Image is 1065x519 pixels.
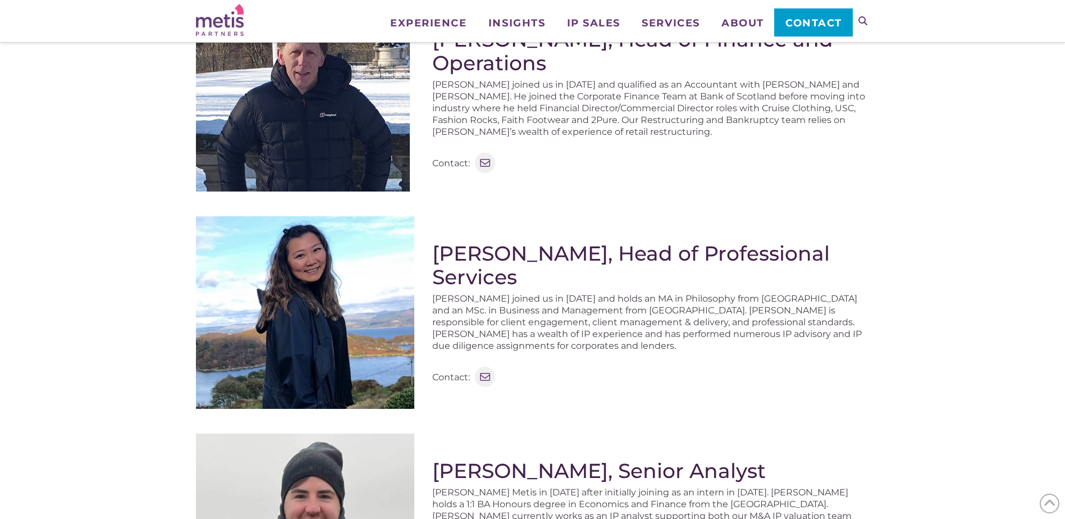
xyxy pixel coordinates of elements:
[642,18,700,28] span: Services
[432,459,870,482] h2: [PERSON_NAME], Senior Analyst
[196,2,410,192] img: Iain Baird - Metis Partners Author
[488,18,545,28] span: Insights
[432,28,870,75] h2: [PERSON_NAME], Head of Finance and Operations
[432,293,870,352] p: [PERSON_NAME] joined us in [DATE] and holds an MA in Philosophy from [GEOGRAPHIC_DATA] and an MSc...
[785,18,842,28] span: Contact
[432,371,470,383] p: Contact:
[567,18,620,28] span: IP Sales
[196,4,244,36] img: Metis Partners
[390,18,467,28] span: Experience
[432,79,870,138] p: [PERSON_NAME] joined us in [DATE] and qualified as an Accountant with [PERSON_NAME] and [PERSON_N...
[432,157,470,169] p: Contact:
[432,242,870,289] h2: [PERSON_NAME], Head of Professional Services
[774,8,852,37] a: Contact
[196,216,414,409] img: Ruby Chan - Metis Partners Author
[1040,494,1059,513] span: Back to Top
[721,18,764,28] span: About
